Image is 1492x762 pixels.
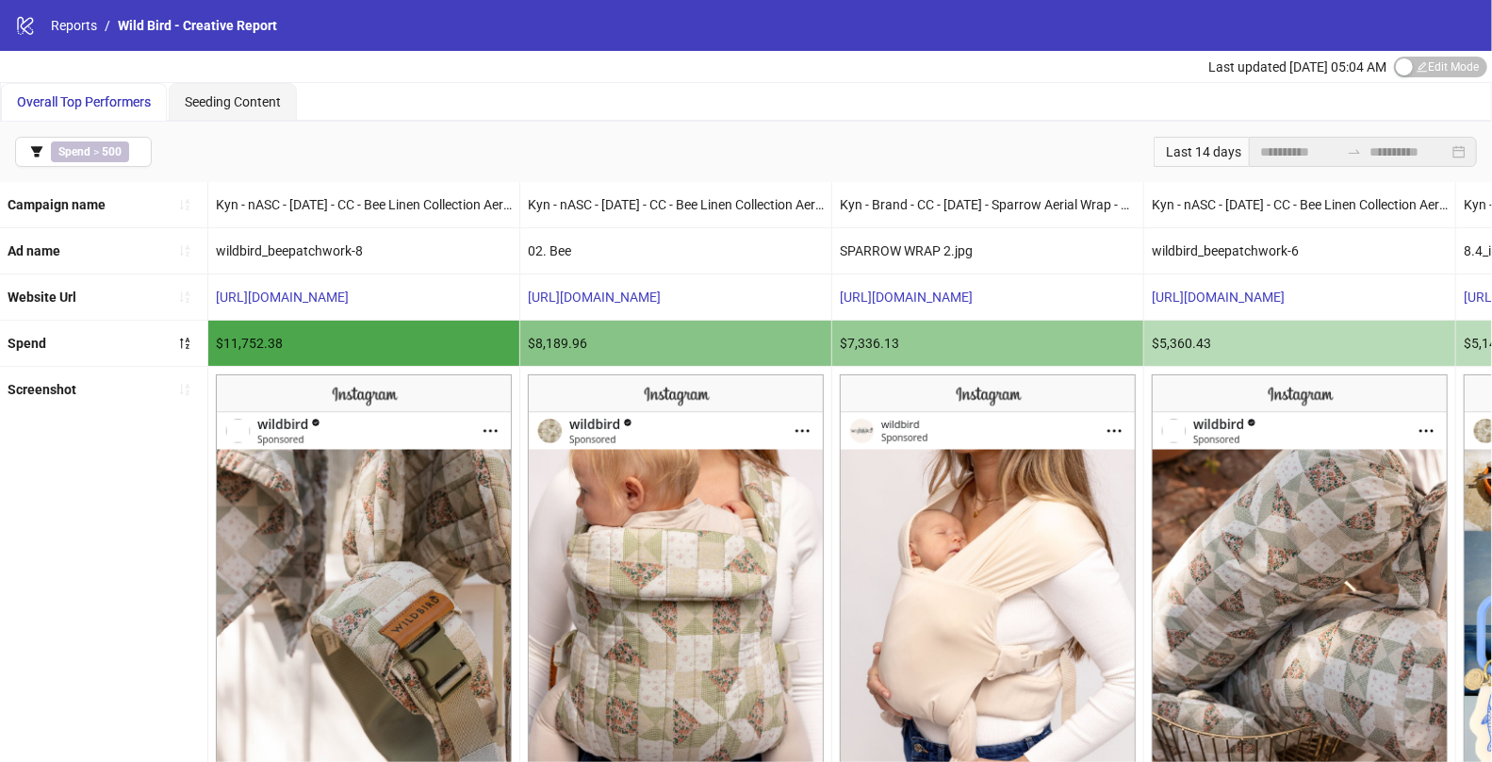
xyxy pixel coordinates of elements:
[178,198,191,211] span: sort-ascending
[520,321,831,366] div: $8,189.96
[178,383,191,396] span: sort-ascending
[8,243,60,258] b: Ad name
[216,290,349,305] a: [URL][DOMAIN_NAME]
[118,18,277,33] span: Wild Bird - Creative Report
[1144,182,1455,227] div: Kyn - nASC - [DATE] - CC - Bee Linen Collection Aerial Carrier
[15,137,152,167] button: Spend > 500
[58,145,90,158] b: Spend
[51,141,129,162] span: >
[208,182,519,227] div: Kyn - nASC - [DATE] - CC - Bee Linen Collection Aerial Carrier
[1347,144,1362,159] span: swap-right
[102,145,122,158] b: 500
[840,290,973,305] a: [URL][DOMAIN_NAME]
[178,244,191,257] span: sort-ascending
[1347,144,1362,159] span: to
[1208,59,1386,75] span: Last updated [DATE] 05:04 AM
[105,15,110,36] li: /
[17,94,151,109] span: Overall Top Performers
[832,228,1143,273] div: SPARROW WRAP 2.jpg
[8,290,76,305] b: Website Url
[520,182,831,227] div: Kyn - nASC - [DATE] - CC - Bee Linen Collection Aerial Carrier
[8,197,106,212] b: Campaign name
[1144,228,1455,273] div: wildbird_beepatchwork-6
[208,228,519,273] div: wildbird_beepatchwork-8
[1152,290,1285,305] a: [URL][DOMAIN_NAME]
[1144,321,1455,366] div: $5,360.43
[8,382,76,397] b: Screenshot
[178,290,191,304] span: sort-ascending
[832,182,1143,227] div: Kyn - Brand - CC - [DATE] - Sparrow Aerial Wrap - PDP
[185,94,281,109] span: Seeding Content
[528,290,661,305] a: [URL][DOMAIN_NAME]
[832,321,1143,366] div: $7,336.13
[1154,137,1249,167] div: Last 14 days
[8,336,46,351] b: Spend
[520,228,831,273] div: 02. Bee
[178,337,191,350] span: sort-descending
[208,321,519,366] div: $11,752.38
[47,15,101,36] a: Reports
[30,145,43,158] span: filter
